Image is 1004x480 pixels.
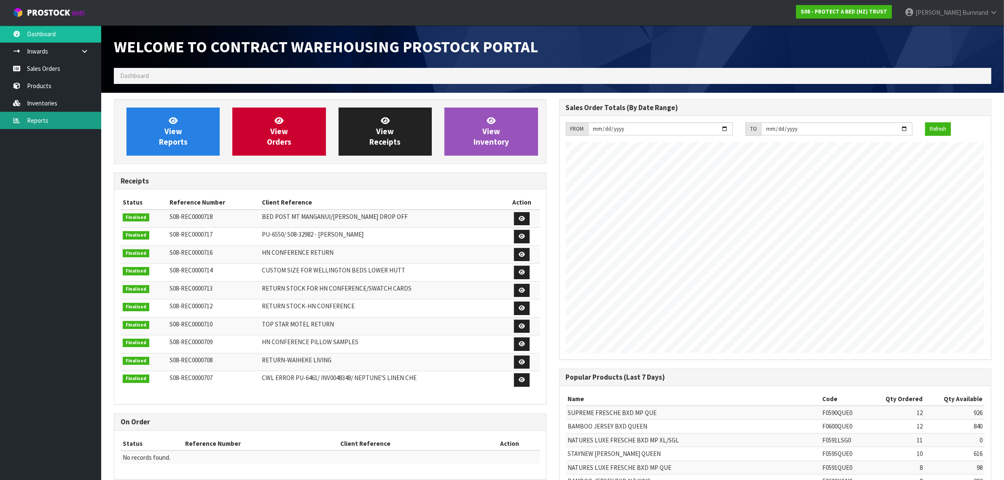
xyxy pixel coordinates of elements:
[566,433,821,447] td: NATURES LUXE FRESCHE BXD MP XL/SGL
[925,433,985,447] td: 0
[820,461,867,474] td: F0591QUE0
[925,420,985,433] td: 840
[338,437,479,450] th: Client Reference
[867,392,925,406] th: Qty Ordered
[867,433,925,447] td: 11
[123,267,149,275] span: Finalised
[123,339,149,347] span: Finalised
[232,108,326,156] a: ViewOrders
[121,418,540,426] h3: On Order
[127,108,220,156] a: ViewReports
[566,122,588,136] div: FROM
[479,437,540,450] th: Action
[123,321,149,329] span: Finalised
[566,461,821,474] td: NATURES LUXE FRESCHE BXD MP QUE
[27,7,70,18] span: ProStock
[170,248,213,256] span: S08-REC0000716
[120,72,149,80] span: Dashboard
[566,406,821,420] td: SUPREME FRESCHE BXD MP QUE
[123,213,149,222] span: Finalised
[820,420,867,433] td: F0600QUE0
[820,433,867,447] td: F0591LSG0
[262,356,331,364] span: RETURN-WAIHEKE LIVING
[566,447,821,461] td: STAYNEW [PERSON_NAME] QUEEN
[123,375,149,383] span: Finalised
[262,248,334,256] span: HN CONFERENCE RETURN
[925,447,985,461] td: 616
[170,374,213,382] span: S08-REC0000707
[262,230,363,238] span: PU-6550/ S08-32982 - [PERSON_NAME]
[925,406,985,420] td: 926
[925,392,985,406] th: Qty Available
[262,320,334,328] span: TOP STAR MOTEL RETURN
[867,420,925,433] td: 12
[267,116,291,147] span: View Orders
[72,9,85,17] small: WMS
[262,213,408,221] span: BED POST MT MANGANUI/[PERSON_NAME] DROP OFF
[183,437,338,450] th: Reference Number
[262,284,412,292] span: RETURN STOCK FOR HN CONFERENCE/SWATCH CARDS
[170,320,213,328] span: S08-REC0000710
[170,266,213,274] span: S08-REC0000714
[260,196,504,209] th: Client Reference
[262,302,355,310] span: RETURN STOCK-HN CONFERENCE
[159,116,188,147] span: View Reports
[262,266,405,274] span: CUSTOM SIZE FOR WELLINGTON BEDS LOWER HUTT
[13,7,23,18] img: cube-alt.png
[566,392,821,406] th: Name
[170,356,213,364] span: S08-REC0000708
[867,447,925,461] td: 10
[801,8,887,15] strong: S08 - PROTECT A BED (NZ) TRUST
[170,338,213,346] span: S08-REC0000709
[566,420,821,433] td: BAMBOO JERSEY BXD QUEEN
[262,338,358,346] span: HN CONFERENCE PILLOW SAMPLES
[474,116,509,147] span: View Inventory
[925,122,951,136] button: Refresh
[915,8,961,16] span: [PERSON_NAME]
[170,230,213,238] span: S08-REC0000717
[114,37,538,57] span: Welcome to Contract Warehousing ProStock Portal
[566,104,985,112] h3: Sales Order Totals (By Date Range)
[121,196,167,209] th: Status
[504,196,540,209] th: Action
[746,122,761,136] div: TO
[820,406,867,420] td: F0590QUE0
[962,8,988,16] span: Burnnand
[123,303,149,311] span: Finalised
[123,285,149,294] span: Finalised
[820,447,867,461] td: F0595QUE0
[566,373,985,381] h3: Popular Products (Last 7 Days)
[444,108,538,156] a: ViewInventory
[170,302,213,310] span: S08-REC0000712
[123,249,149,258] span: Finalised
[167,196,259,209] th: Reference Number
[925,461,985,474] td: 98
[170,213,213,221] span: S08-REC0000718
[121,177,540,185] h3: Receipts
[262,374,417,382] span: CWL ERROR PU-6461/ INV0048348/ NEPTUNE'S LINEN CHE
[820,392,867,406] th: Code
[121,450,540,464] td: No records found.
[369,116,401,147] span: View Receipts
[170,284,213,292] span: S08-REC0000713
[121,437,183,450] th: Status
[867,406,925,420] td: 12
[123,231,149,240] span: Finalised
[867,461,925,474] td: 8
[123,357,149,365] span: Finalised
[339,108,432,156] a: ViewReceipts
